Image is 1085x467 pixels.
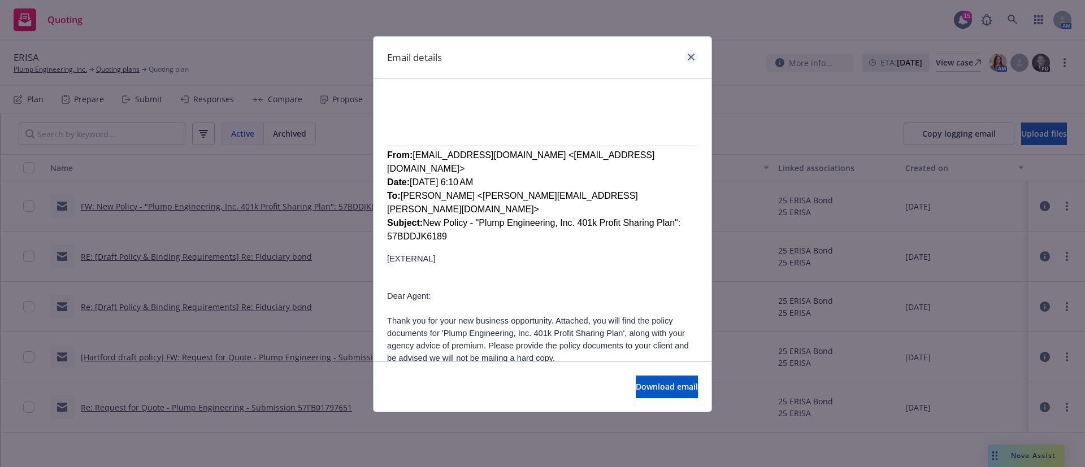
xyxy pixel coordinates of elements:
[387,177,680,241] span: AM [PERSON_NAME] <[PERSON_NAME][EMAIL_ADDRESS][PERSON_NAME][DOMAIN_NAME]> New Policy - "Plump Eng...
[636,381,698,392] span: Download email
[387,50,442,65] h1: Email details
[684,50,698,64] a: close
[387,218,423,228] b: Subject:
[387,150,654,187] span: [EMAIL_ADDRESS][DOMAIN_NAME] <[EMAIL_ADDRESS][DOMAIN_NAME]> [DATE] 6:10
[636,376,698,398] button: Download email
[387,150,413,160] span: From:
[387,177,410,187] b: Date:
[387,191,401,200] b: To:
